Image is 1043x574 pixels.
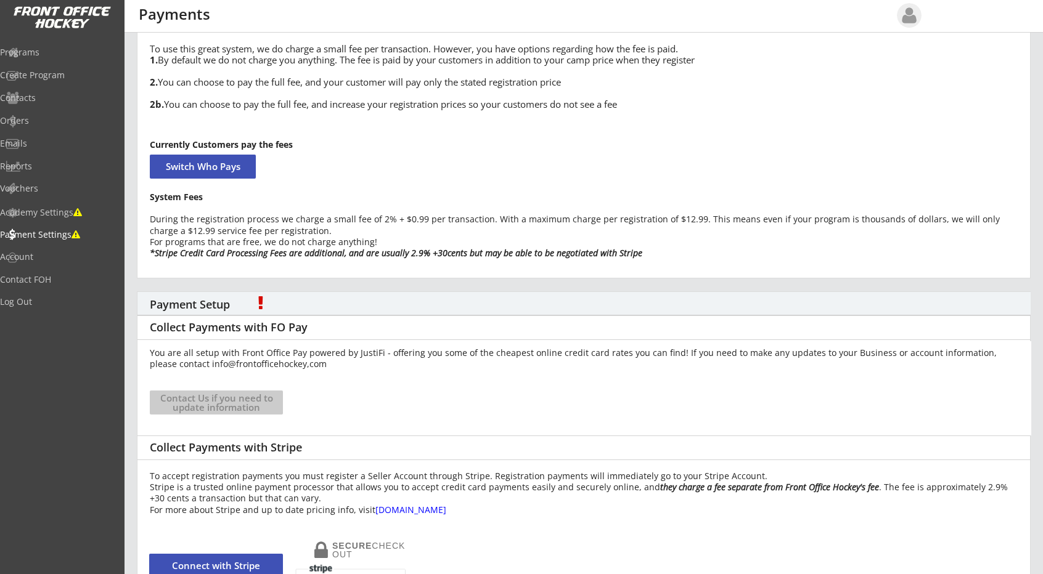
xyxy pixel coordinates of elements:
div: During the registration process we charge a small fee of 2% + $0.99 per transaction. With a maxim... [150,192,1018,259]
button: Contact Us if you need to update information [150,390,283,414]
div: You are all setup with Front Office Pay powered by JustiFi - offering you some of the cheapest on... [150,347,1018,370]
div: To use this great system, we do charge a small fee per transaction. However, you have options reg... [150,43,1018,110]
strong: 2. [150,76,158,88]
div: To accept registration payments you must register a Seller Account through Stripe. Registration p... [150,471,1018,515]
div: Collect Payments with Stripe [150,441,306,455]
div: Collect Payments with FO Pay [150,321,314,334]
button: Switch Who Pays [150,155,256,179]
strong: SECURE [332,541,372,551]
div: CHECKOUT [332,541,406,559]
div: Currently Customers pay the fees [150,140,1018,149]
em: they charge a fee separate from Front Office Hockey's fee [660,481,879,493]
div: Payment Setup [150,298,249,312]
strong: 1. [150,54,158,66]
strong: 2b. [150,98,164,110]
em: *Stripe Credit Card Processing Fees are additional, and are usually 2.9% +30cents but may be able... [150,247,642,259]
a: [DOMAIN_NAME] [375,504,446,515]
strong: System Fees [150,191,203,203]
